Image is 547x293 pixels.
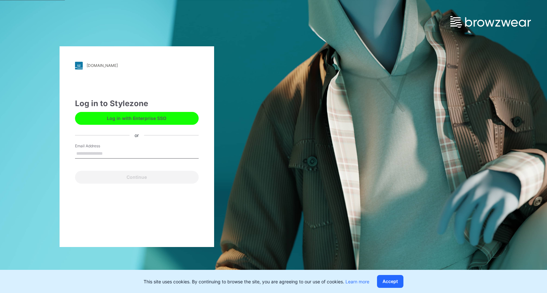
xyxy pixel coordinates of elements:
div: or [129,132,144,139]
a: Learn more [345,279,369,284]
a: [DOMAIN_NAME] [75,62,199,69]
button: Accept [377,275,403,288]
img: stylezone-logo.562084cfcfab977791bfbf7441f1a819.svg [75,62,83,69]
div: [DOMAIN_NAME] [87,63,118,68]
p: This site uses cookies. By continuing to browse the site, you are agreeing to our use of cookies. [144,278,369,285]
div: Log in to Stylezone [75,98,199,109]
label: Email Address [75,143,120,149]
button: Log in with Enterprise SSO [75,112,199,125]
img: browzwear-logo.e42bd6dac1945053ebaf764b6aa21510.svg [450,16,531,28]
